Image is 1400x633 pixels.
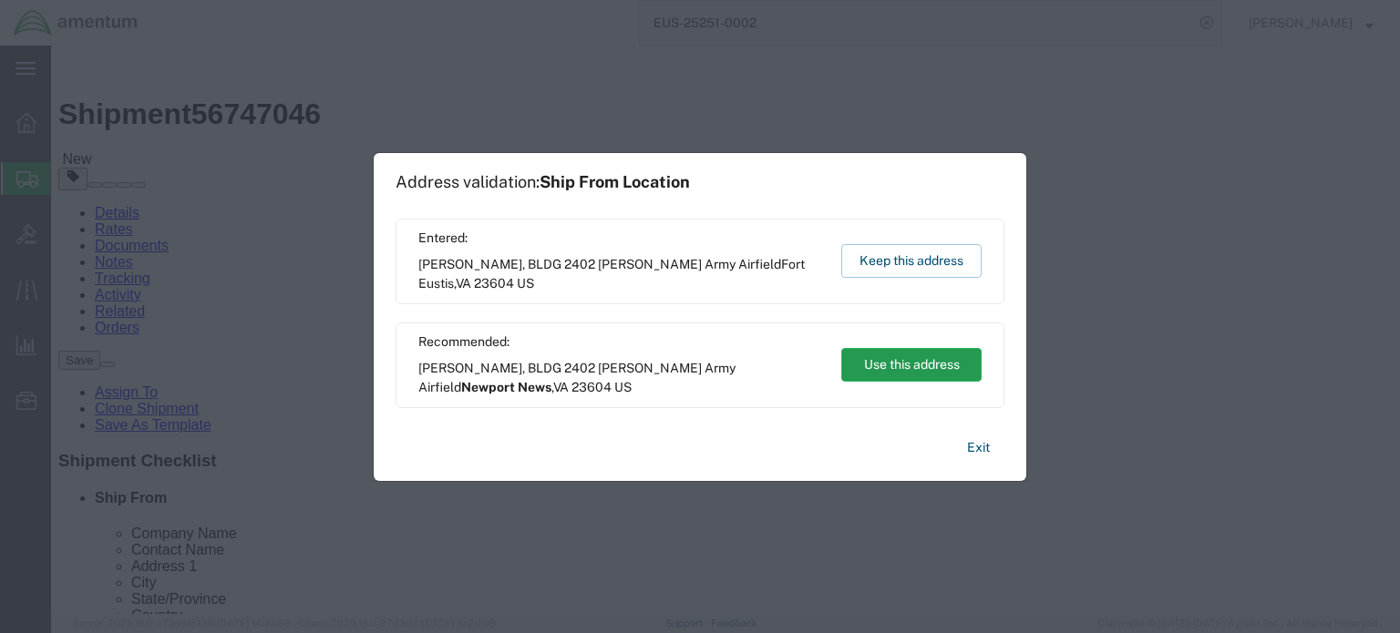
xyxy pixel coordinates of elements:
[517,276,534,291] span: US
[418,359,824,397] span: [PERSON_NAME], BLDG 2402 [PERSON_NAME] Army Airfield ,
[614,380,632,394] span: US
[418,255,824,293] span: [PERSON_NAME], BLDG 2402 [PERSON_NAME] Army Airfield ,
[952,432,1004,464] button: Exit
[474,276,514,291] span: 23604
[461,380,551,394] span: Newport News
[841,244,982,278] button: Keep this address
[396,172,690,192] h1: Address validation:
[540,172,690,191] span: Ship From Location
[841,348,982,382] button: Use this address
[418,257,805,291] span: Fort Eustis
[571,380,612,394] span: 23604
[418,332,824,352] span: Recommended:
[553,380,569,394] span: VA
[418,229,824,248] span: Entered:
[456,276,471,291] span: VA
